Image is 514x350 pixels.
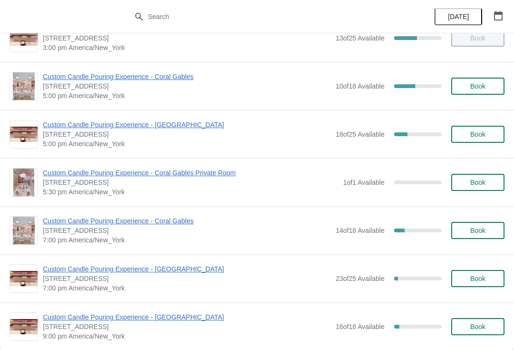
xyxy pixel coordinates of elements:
[451,126,504,143] button: Book
[43,178,338,187] span: [STREET_ADDRESS]
[451,270,504,287] button: Book
[43,226,331,235] span: [STREET_ADDRESS]
[448,13,469,20] span: [DATE]
[43,312,331,322] span: Custom Candle Pouring Experience - [GEOGRAPHIC_DATA]
[43,216,331,226] span: Custom Candle Pouring Experience - Coral Gables
[43,322,331,331] span: [STREET_ADDRESS]
[43,139,331,149] span: 5:00 pm America/New_York
[43,72,331,81] span: Custom Candle Pouring Experience - Coral Gables
[43,168,338,178] span: Custom Candle Pouring Experience - Coral Gables Private Room
[43,33,331,43] span: [STREET_ADDRESS]
[10,271,38,287] img: Custom Candle Pouring Experience - Fort Lauderdale | 914 East Las Olas Boulevard, Fort Lauderdale...
[43,235,331,245] span: 7:00 pm America/New_York
[451,174,504,191] button: Book
[336,82,385,90] span: 10 of 18 Available
[43,91,331,100] span: 5:00 pm America/New_York
[336,323,385,330] span: 16 of 18 Available
[13,169,34,196] img: Custom Candle Pouring Experience - Coral Gables Private Room | 154 Giralda Avenue, Coral Gables, ...
[43,331,331,341] span: 9:00 pm America/New_York
[43,81,331,91] span: [STREET_ADDRESS]
[336,34,385,42] span: 13 of 25 Available
[13,217,35,244] img: Custom Candle Pouring Experience - Coral Gables | 154 Giralda Avenue, Coral Gables, FL, USA | 7:0...
[43,120,331,130] span: Custom Candle Pouring Experience - [GEOGRAPHIC_DATA]
[470,275,485,282] span: Book
[10,127,38,142] img: Custom Candle Pouring Experience - Fort Lauderdale | 914 East Las Olas Boulevard, Fort Lauderdale...
[43,283,331,293] span: 7:00 pm America/New_York
[470,82,485,90] span: Book
[451,78,504,95] button: Book
[13,72,35,100] img: Custom Candle Pouring Experience - Coral Gables | 154 Giralda Avenue, Coral Gables, FL, USA | 5:0...
[336,130,385,138] span: 18 of 25 Available
[435,8,482,25] button: [DATE]
[343,179,385,186] span: 1 of 1 Available
[43,43,331,52] span: 3:00 pm America/New_York
[451,318,504,335] button: Book
[336,227,385,234] span: 14 of 18 Available
[470,227,485,234] span: Book
[10,30,38,46] img: Custom Candle Pouring Experience - Fort Lauderdale | 914 East Las Olas Boulevard, Fort Lauderdale...
[43,274,331,283] span: [STREET_ADDRESS]
[43,264,331,274] span: Custom Candle Pouring Experience - [GEOGRAPHIC_DATA]
[148,8,385,25] input: Search
[470,179,485,186] span: Book
[451,222,504,239] button: Book
[336,275,385,282] span: 23 of 25 Available
[470,323,485,330] span: Book
[10,319,38,335] img: Custom Candle Pouring Experience - Fort Lauderdale | 914 East Las Olas Boulevard, Fort Lauderdale...
[470,130,485,138] span: Book
[43,130,331,139] span: [STREET_ADDRESS]
[43,187,338,197] span: 5:30 pm America/New_York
